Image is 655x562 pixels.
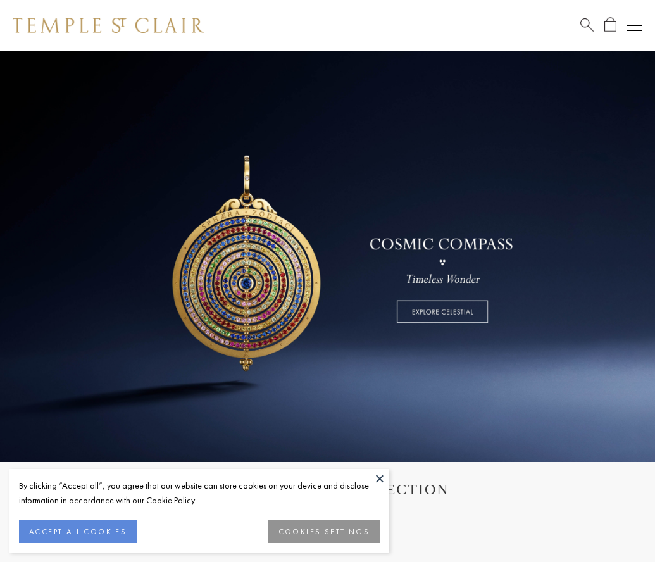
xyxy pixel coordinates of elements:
img: Temple St. Clair [13,18,204,33]
button: COOKIES SETTINGS [268,520,380,543]
button: Open navigation [627,18,642,33]
button: ACCEPT ALL COOKIES [19,520,137,543]
a: Open Shopping Bag [604,17,616,33]
div: By clicking “Accept all”, you agree that our website can store cookies on your device and disclos... [19,478,380,508]
a: Search [580,17,594,33]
